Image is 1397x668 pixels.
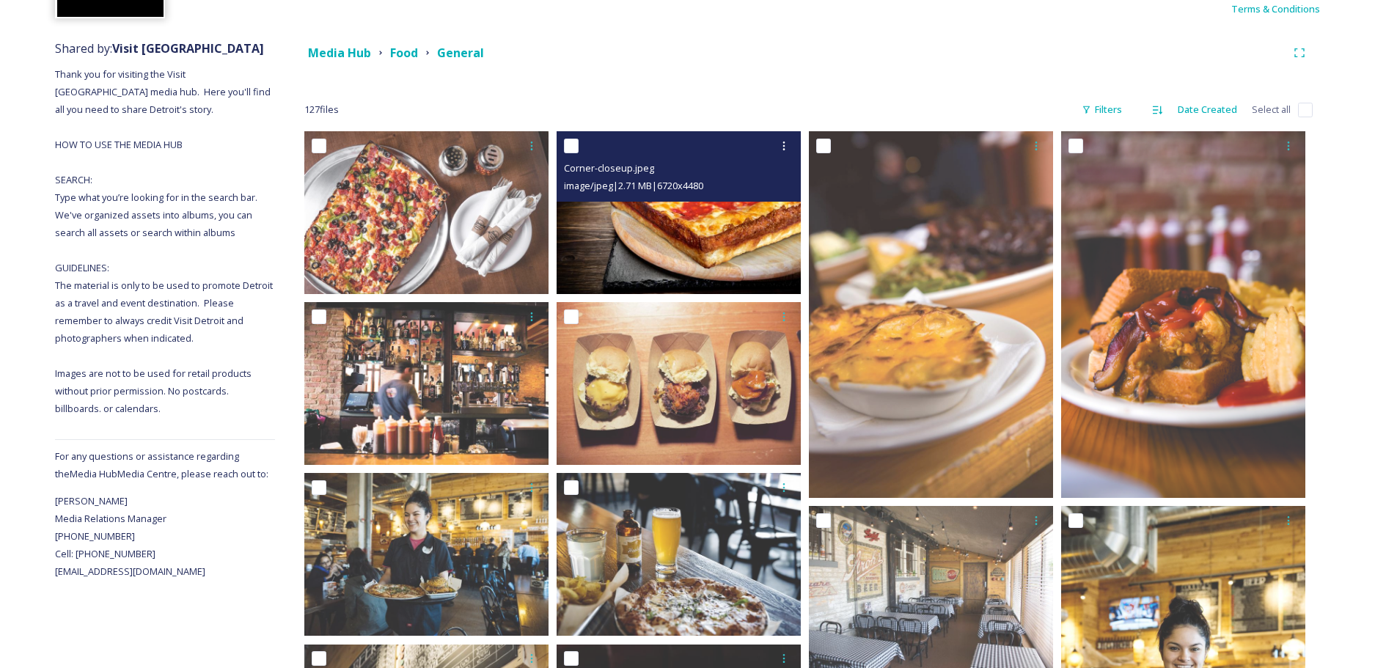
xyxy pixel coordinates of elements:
[55,494,205,578] span: [PERSON_NAME] Media Relations Manager [PHONE_NUMBER] Cell: [PHONE_NUMBER] [EMAIL_ADDRESS][DOMAIN_...
[557,302,801,465] img: GreenDot-Sliders-Bowen_9043-vintageMuted.jpeg
[55,449,268,480] span: For any questions or assistance regarding the Media Hub Media Centre, please reach out to:
[1170,95,1244,124] div: Date Created
[564,161,654,175] span: Corner-closeup.jpeg
[564,179,703,192] span: image/jpeg | 2.71 MB | 6720 x 4480
[809,131,1053,498] img: SlowsIMG_3326_Bill_Bowen.jpeg
[1074,95,1129,124] div: Filters
[1252,103,1291,117] span: Select all
[304,473,549,636] img: Jolly_Pumpkin_Emily_Berger__2_.jpeg
[557,473,801,636] img: Jolly_Pumpkin_Emily_Berger__4_.jpeg
[304,302,549,465] img: SlowsIMG_3342_BillBowen_HiRes.jpeg
[55,67,275,415] span: Thank you for visiting the Visit [GEOGRAPHIC_DATA] media hub. Here you'll find all you need to sh...
[557,131,801,294] img: Corner-closeup.jpeg
[437,45,484,61] strong: General
[308,45,371,61] strong: Media Hub
[390,45,418,61] strong: Food
[55,40,264,56] span: Shared by:
[304,131,549,294] img: OverheadEverything_metal.jpeg
[304,103,339,117] span: 127 file s
[112,40,264,56] strong: Visit [GEOGRAPHIC_DATA]
[1231,2,1320,15] span: Terms & Conditions
[1061,131,1305,498] img: SlowsIMG_3333_HR_Bill_Bowen.jpeg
